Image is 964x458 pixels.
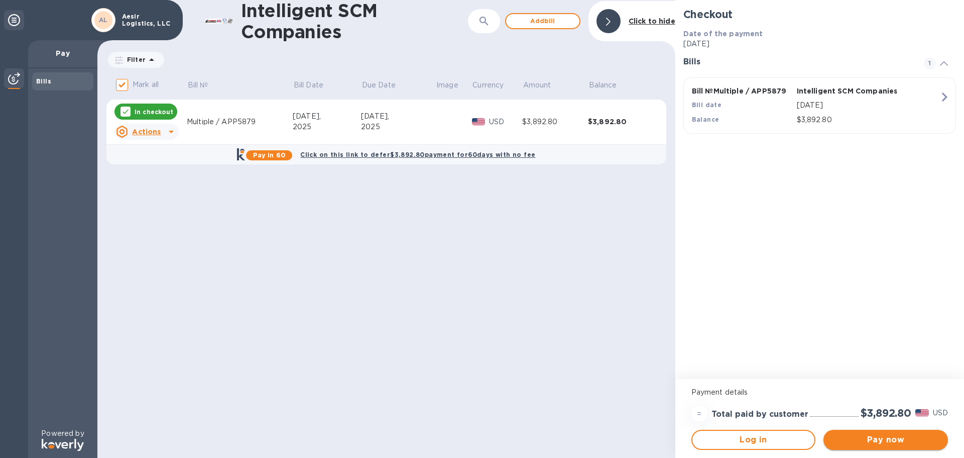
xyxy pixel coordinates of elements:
span: Due Date [362,80,409,90]
button: Log in [691,430,816,450]
p: USD [933,408,948,418]
b: AL [99,16,108,24]
p: Powered by [41,428,84,439]
p: Aesir Logistics, LLC [122,13,172,27]
span: Log in [700,434,807,446]
button: Pay now [823,430,948,450]
b: Bill date [692,101,722,109]
p: Payment details [691,387,948,398]
b: Bills [36,77,51,85]
div: [DATE], [293,111,361,122]
p: [DATE] [683,39,956,49]
p: Balance [589,80,617,90]
p: Currency [472,80,504,90]
h2: Checkout [683,8,956,21]
h2: $3,892.80 [861,407,911,419]
span: Amount [523,80,564,90]
b: Pay in 60 [253,151,286,159]
img: USD [472,118,486,125]
span: 1 [924,57,936,69]
h3: Bills [683,57,912,67]
span: Add bill [514,15,571,27]
p: Filter [123,55,146,64]
p: In checkout [135,108,173,116]
p: Bill Date [294,80,323,90]
p: Amount [523,80,551,90]
div: 2025 [293,122,361,132]
div: = [691,406,707,422]
p: Bill № [188,80,208,90]
p: Image [436,80,458,90]
p: Bill № Multiple / APP5879 [692,86,793,96]
div: $3,892.80 [588,117,654,127]
b: Click to hide [629,17,675,25]
p: Pay [36,48,89,58]
b: Click on this link to defer $3,892.80 payment for 60 days with no fee [300,151,535,158]
b: Balance [692,116,719,123]
div: $3,892.80 [522,117,588,127]
u: Actions [132,128,161,136]
div: Multiple / APP5879 [187,117,293,127]
p: Due Date [362,80,396,90]
div: 2025 [361,122,435,132]
button: Bill №Multiple / APP5879Intelligent SCM CompaniesBill date[DATE]Balance$3,892.80 [683,77,956,134]
span: Bill Date [294,80,336,90]
b: Date of the payment [683,30,763,38]
span: Balance [589,80,630,90]
span: Bill № [188,80,221,90]
p: Mark all [133,79,159,90]
div: [DATE], [361,111,435,122]
p: USD [489,117,522,127]
p: [DATE] [797,100,939,111]
p: Intelligent SCM Companies [797,86,898,96]
button: Addbill [505,13,580,29]
img: Logo [42,439,84,451]
span: Pay now [831,434,940,446]
p: $3,892.80 [797,115,939,125]
h3: Total paid by customer [711,410,808,419]
img: USD [915,409,929,416]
